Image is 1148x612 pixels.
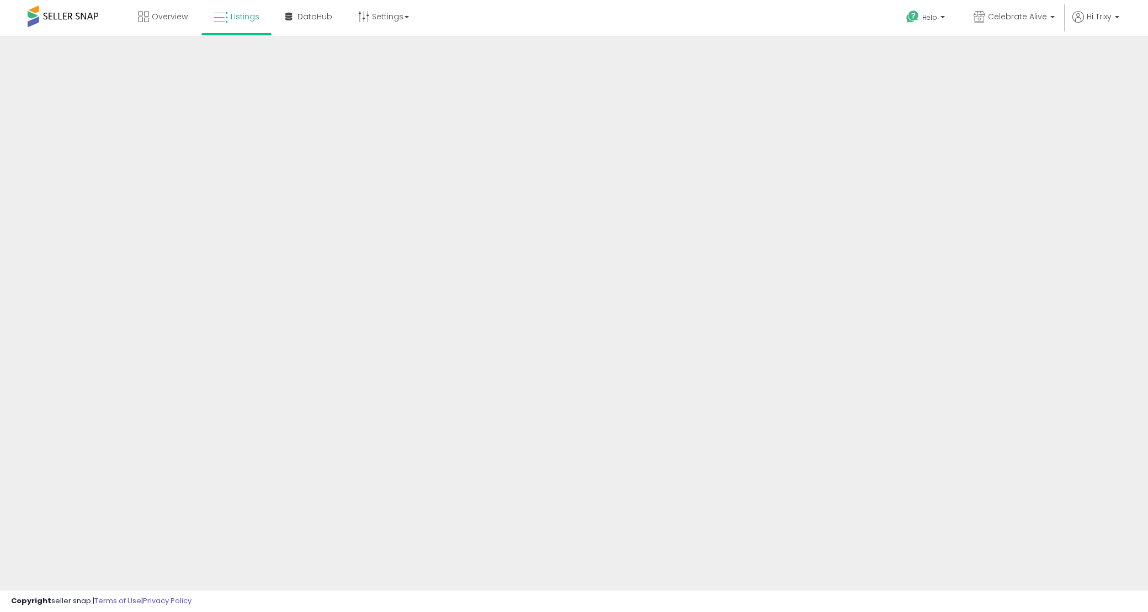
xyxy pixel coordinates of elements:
[1087,11,1112,22] span: Hi Trixy
[922,13,937,22] span: Help
[988,11,1047,22] span: Celebrate Alive
[906,10,920,24] i: Get Help
[1072,11,1119,36] a: Hi Trixy
[231,11,259,22] span: Listings
[897,2,956,36] a: Help
[297,11,332,22] span: DataHub
[152,11,188,22] span: Overview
